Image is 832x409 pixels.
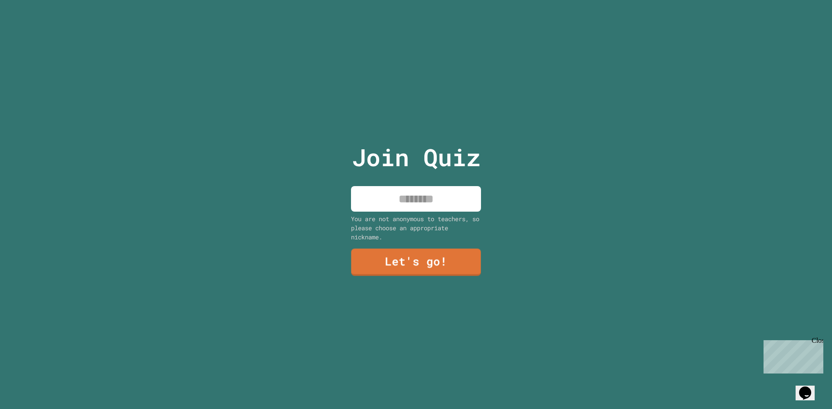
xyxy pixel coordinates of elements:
[760,337,823,374] iframe: chat widget
[351,214,481,242] div: You are not anonymous to teachers, so please choose an appropriate nickname.
[3,3,60,55] div: Chat with us now!Close
[351,249,481,276] a: Let's go!
[352,139,481,175] p: Join Quiz
[796,374,823,400] iframe: chat widget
